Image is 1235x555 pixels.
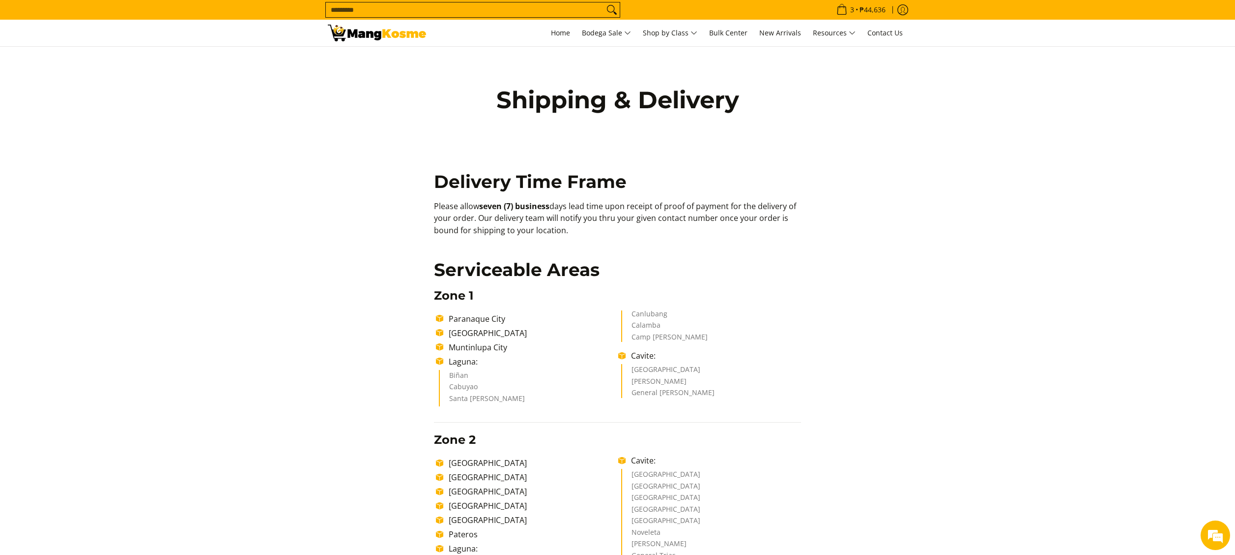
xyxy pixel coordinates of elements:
[759,28,801,37] span: New Arrivals
[444,528,618,540] li: Pateros
[632,471,791,483] li: [GEOGRAPHIC_DATA]
[709,28,747,37] span: Bulk Center
[551,28,570,37] span: Home
[434,171,801,193] h2: Delivery Time Frame
[546,20,575,46] a: Home
[632,506,791,518] li: [GEOGRAPHIC_DATA]
[632,540,791,552] li: [PERSON_NAME]
[475,85,760,115] h1: Shipping & Delivery
[754,20,806,46] a: New Arrivals
[632,483,791,494] li: [GEOGRAPHIC_DATA]
[449,395,609,407] li: Santa [PERSON_NAME]
[434,200,801,247] p: Please allow days lead time upon receipt of proof of payment for the delivery of your order. Our ...
[444,341,618,353] li: Muntinlupa City
[632,310,791,322] li: Canlubang
[434,288,801,303] h3: Zone 1
[577,20,636,46] a: Bodega Sale
[858,6,887,13] span: ₱44,636
[833,4,889,15] span: •
[444,356,618,368] li: Laguna:
[444,327,618,339] li: [GEOGRAPHIC_DATA]
[643,27,697,39] span: Shop by Class
[813,27,856,39] span: Resources
[328,25,426,41] img: Shipping &amp; Delivery Page l Mang Kosme: Home Appliances Warehouse Sale!
[434,259,801,281] h2: Serviceable Areas
[449,383,609,395] li: Cabuyao
[808,20,861,46] a: Resources
[862,20,908,46] a: Contact Us
[704,20,752,46] a: Bulk Center
[849,6,856,13] span: 3
[444,486,618,497] li: [GEOGRAPHIC_DATA]
[632,529,791,541] li: Noveleta
[626,350,801,362] li: Cavite:
[632,322,791,334] li: Calamba
[444,500,618,512] li: [GEOGRAPHIC_DATA]
[444,543,618,555] li: Laguna:
[626,455,801,466] li: Cavite:
[449,372,609,384] li: Biñan
[638,20,702,46] a: Shop by Class
[444,471,618,483] li: [GEOGRAPHIC_DATA]
[867,28,903,37] span: Contact Us
[632,378,791,390] li: [PERSON_NAME]
[604,2,620,17] button: Search
[632,366,791,378] li: [GEOGRAPHIC_DATA]
[632,494,791,506] li: [GEOGRAPHIC_DATA]
[436,20,908,46] nav: Main Menu
[632,517,791,529] li: [GEOGRAPHIC_DATA]
[444,514,618,526] li: [GEOGRAPHIC_DATA]
[434,432,801,447] h3: Zone 2
[632,334,791,342] li: Camp [PERSON_NAME]
[479,201,549,212] b: seven (7) business
[582,27,631,39] span: Bodega Sale
[449,313,505,324] span: Paranaque City
[632,389,791,398] li: General [PERSON_NAME]
[444,457,618,469] li: [GEOGRAPHIC_DATA]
